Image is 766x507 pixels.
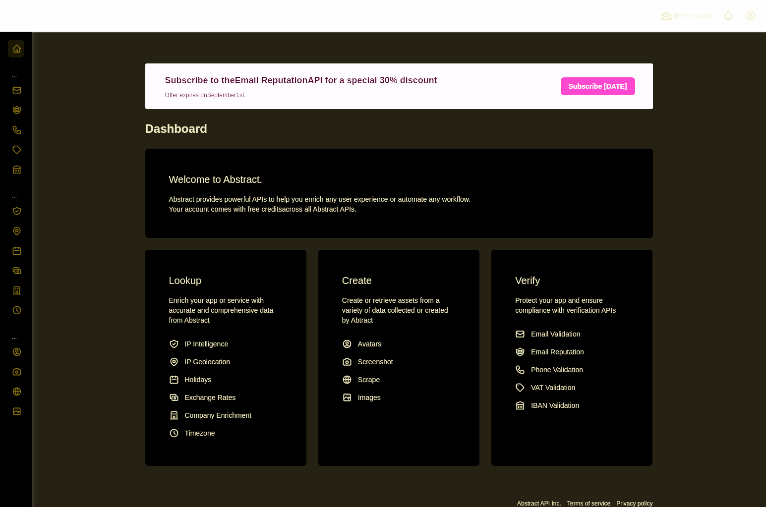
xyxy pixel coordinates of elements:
div: ... [8,321,24,341]
a: VAT Validation [511,379,633,396]
span: Avatars [358,339,381,349]
span: IP Geolocation [185,357,231,367]
span: Invite users [674,10,712,22]
a: Company Enrichment [165,406,287,424]
p: Offer expires on September 1st. [165,87,437,99]
a: IP Intelligence [165,335,287,353]
span: Create or retrieve assets from a variety of data collected or created by Abtract [342,296,448,324]
h1: Dashboard [145,121,653,145]
a: Images [338,389,460,406]
a: IBAN Validation [511,396,633,414]
span: Phone Validation [531,365,583,375]
a: Exchange Rates [165,389,287,406]
span: Images [358,393,381,402]
span: Timezone [185,428,215,438]
a: IP Geolocation [165,353,287,371]
p: Subscribe to the Email Reputation API for a special 30 % discount [165,73,437,87]
button: Subscribe [DATE] [561,77,635,95]
span: Screenshot [358,357,393,367]
a: Avatars [338,335,460,353]
span: VAT Validation [531,383,575,393]
span: free credits [248,205,282,213]
h3: Verify [515,274,629,287]
a: Screenshot [338,353,460,371]
div: ... [8,59,24,79]
span: Holidays [185,375,212,385]
a: Email Reputation [511,343,633,361]
span: Company Enrichment [185,410,252,420]
a: Privacy policy [616,500,652,507]
a: Holidays [165,371,287,389]
span: Email Validation [531,329,580,339]
a: Timezone [165,424,287,442]
a: Email Validation [511,325,633,343]
a: Scrape [338,371,460,389]
span: Your account comes with across all Abstract APIs. [169,205,356,213]
span: Abstract provides powerful APIs to help you enrich any user experience or automate any workflow. [169,195,471,203]
span: Protect your app and ensure compliance with verification APIs [515,296,616,314]
button: Invite users [658,8,714,24]
h3: Welcome to Abstract. [169,172,629,186]
a: Phone Validation [511,361,633,379]
span: Enrich your app or service with accurate and comprehensive data from Abstract [169,296,274,324]
span: IP Intelligence [185,339,229,349]
h3: Lookup [169,274,283,287]
span: Email Reputation [531,347,584,357]
span: Scrape [358,375,380,385]
div: ... [8,180,24,200]
a: Terms of service [567,500,610,507]
a: Abstract API Inc. [517,500,561,507]
span: IBAN Validation [531,400,579,410]
h3: Create [342,274,456,287]
span: Exchange Rates [185,393,236,402]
